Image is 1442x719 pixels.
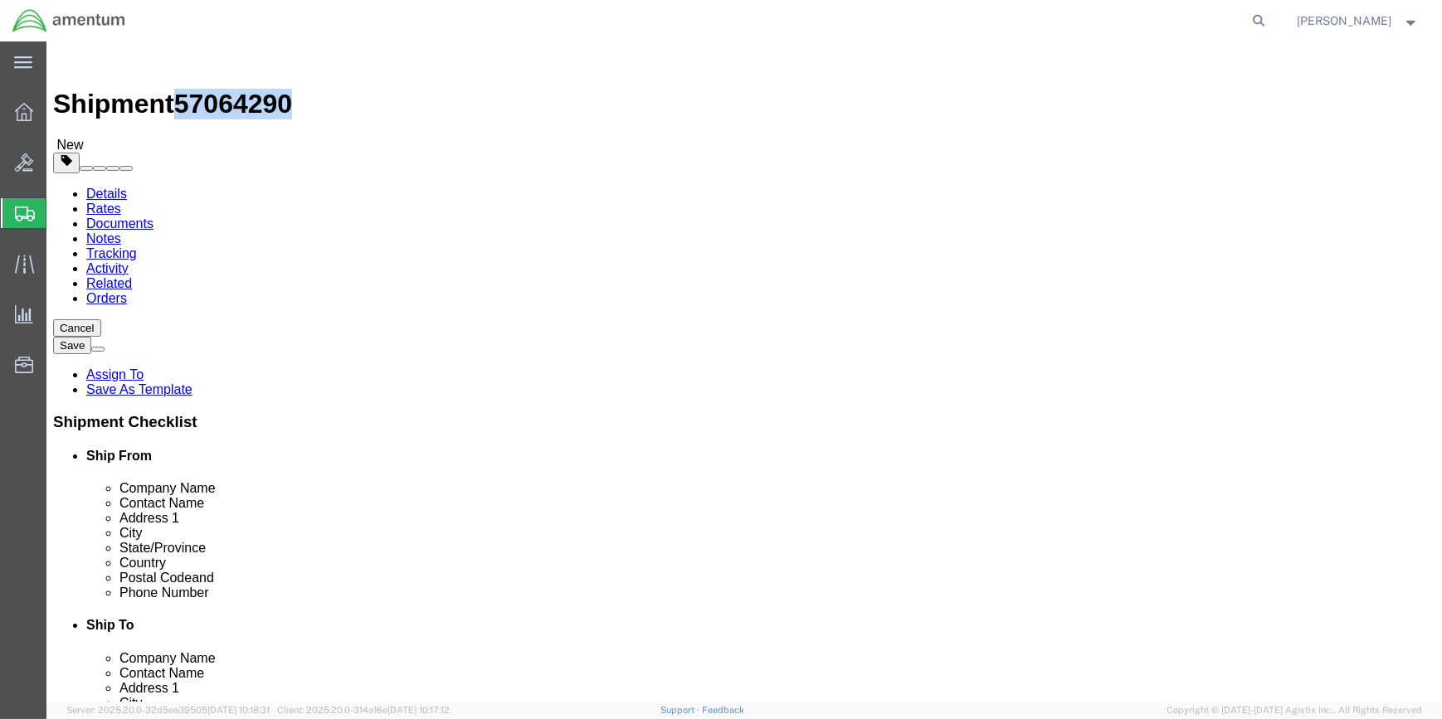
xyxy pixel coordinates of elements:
[207,705,270,715] span: [DATE] 10:18:31
[387,705,450,715] span: [DATE] 10:17:12
[1167,703,1422,717] span: Copyright © [DATE]-[DATE] Agistix Inc., All Rights Reserved
[46,41,1442,702] iframe: FS Legacy Container
[66,705,270,715] span: Server: 2025.20.0-32d5ea39505
[12,8,126,33] img: logo
[1297,11,1420,31] button: [PERSON_NAME]
[1298,12,1392,30] span: Donald Frederiksen
[660,705,702,715] a: Support
[277,705,450,715] span: Client: 2025.20.0-314a16e
[702,705,744,715] a: Feedback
